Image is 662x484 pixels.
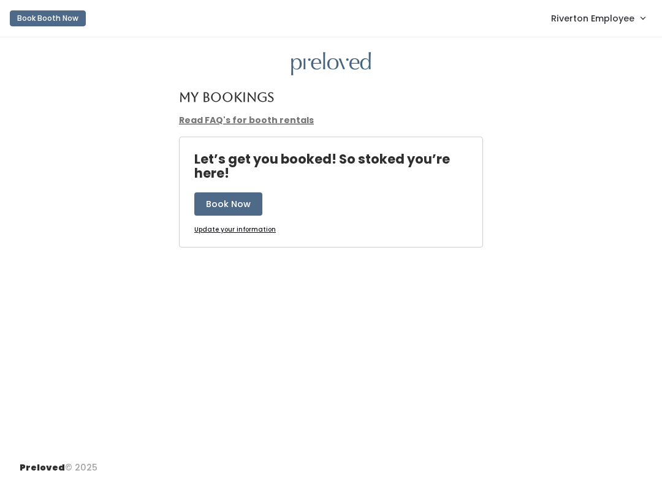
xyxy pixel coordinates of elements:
[194,225,276,235] a: Update your information
[194,192,262,216] button: Book Now
[539,5,657,31] a: Riverton Employee
[194,225,276,234] u: Update your information
[194,152,482,180] h4: Let’s get you booked! So stoked you’re here!
[10,10,86,26] button: Book Booth Now
[291,52,371,76] img: preloved logo
[551,12,634,25] span: Riverton Employee
[20,452,97,474] div: © 2025
[179,114,314,126] a: Read FAQ's for booth rentals
[20,461,65,474] span: Preloved
[10,5,86,32] a: Book Booth Now
[179,90,274,104] h4: My Bookings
